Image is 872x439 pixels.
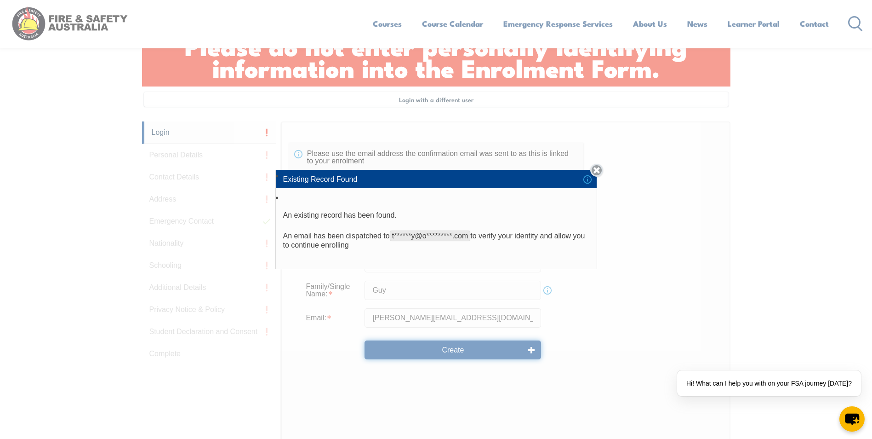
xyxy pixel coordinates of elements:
button: chat-button [839,406,865,432]
li: Existing Record Found [276,170,597,188]
a: Close [590,164,603,177]
div: Hi! What can I help you with on your FSA journey [DATE]? [677,370,861,396]
p: An existing record has been found. [283,211,589,220]
p: An email has been dispatched to to verify your identity and allow you to continue enrolling [283,231,589,250]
